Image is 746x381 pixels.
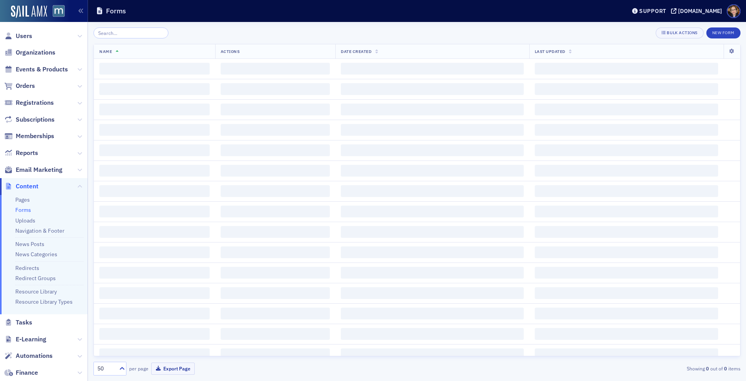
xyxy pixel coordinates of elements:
[341,63,523,75] span: ‌
[16,115,55,124] span: Subscriptions
[221,83,330,95] span: ‌
[535,348,718,360] span: ‌
[99,308,210,319] span: ‌
[16,335,46,344] span: E-Learning
[53,5,65,17] img: SailAMX
[221,124,330,136] span: ‌
[99,206,210,217] span: ‌
[221,165,330,177] span: ‌
[4,65,68,74] a: Events & Products
[4,48,55,57] a: Organizations
[99,328,210,340] span: ‌
[706,27,741,38] button: New Form
[99,267,210,279] span: ‌
[99,104,210,115] span: ‌
[99,348,210,360] span: ‌
[530,365,741,372] div: Showing out of items
[535,104,718,115] span: ‌
[535,83,718,95] span: ‌
[535,308,718,319] span: ‌
[15,298,73,305] a: Resource Library Types
[221,226,330,238] span: ‌
[221,144,330,156] span: ‌
[15,275,56,282] a: Redirect Groups
[535,165,718,177] span: ‌
[16,132,54,140] span: Memberships
[341,104,523,115] span: ‌
[47,5,65,18] a: View Homepage
[15,206,31,213] a: Forms
[341,83,523,95] span: ‌
[341,144,523,156] span: ‌
[16,149,38,157] span: Reports
[341,348,523,360] span: ‌
[106,6,126,16] h1: Forms
[99,165,210,177] span: ‌
[667,31,697,35] div: Bulk Actions
[341,206,523,217] span: ‌
[341,287,523,299] span: ‌
[221,287,330,299] span: ‌
[16,182,38,191] span: Content
[129,365,148,372] label: per page
[4,335,46,344] a: E-Learning
[221,267,330,279] span: ‌
[535,49,565,54] span: Last Updated
[678,7,722,15] div: [DOMAIN_NAME]
[535,328,718,340] span: ‌
[16,98,54,107] span: Registrations
[15,264,39,272] a: Redirects
[706,29,741,36] a: New Form
[535,246,718,258] span: ‌
[723,365,728,372] strong: 0
[4,115,55,124] a: Subscriptions
[341,308,523,319] span: ‌
[15,196,30,203] a: Pages
[221,328,330,340] span: ‌
[221,308,330,319] span: ‌
[341,185,523,197] span: ‌
[15,241,44,248] a: News Posts
[341,328,523,340] span: ‌
[4,149,38,157] a: Reports
[535,226,718,238] span: ‌
[341,124,523,136] span: ‌
[221,63,330,75] span: ‌
[4,318,32,327] a: Tasks
[4,82,35,90] a: Orders
[341,49,371,54] span: Date Created
[11,5,47,18] img: SailAMX
[16,368,38,377] span: Finance
[16,82,35,90] span: Orders
[4,368,38,377] a: Finance
[535,144,718,156] span: ‌
[535,287,718,299] span: ‌
[535,267,718,279] span: ‌
[705,365,710,372] strong: 0
[4,352,53,360] a: Automations
[341,165,523,177] span: ‌
[221,185,330,197] span: ‌
[99,287,210,299] span: ‌
[16,48,55,57] span: Organizations
[671,8,725,14] button: [DOMAIN_NAME]
[639,7,666,15] div: Support
[99,246,210,258] span: ‌
[221,206,330,217] span: ‌
[151,363,195,375] button: Export Page
[4,182,38,191] a: Content
[535,185,718,197] span: ‌
[99,185,210,197] span: ‌
[221,348,330,360] span: ‌
[4,166,62,174] a: Email Marketing
[16,166,62,174] span: Email Marketing
[15,288,57,295] a: Resource Library
[99,144,210,156] span: ‌
[93,27,168,38] input: Search…
[4,32,32,40] a: Users
[4,98,54,107] a: Registrations
[99,124,210,136] span: ‌
[16,32,32,40] span: Users
[15,227,64,234] a: Navigation & Footer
